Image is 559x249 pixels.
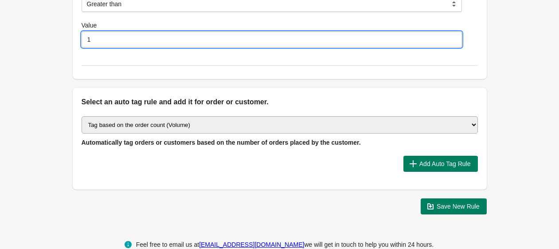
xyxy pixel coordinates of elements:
h2: Select an auto tag rule and add it for order or customer. [82,97,478,107]
button: Add Auto Tag Rule [403,156,478,172]
span: Add Auto Tag Rule [419,160,471,167]
label: Value [82,21,97,30]
input: No. of Orders [82,32,462,47]
span: Automatically tag orders or customers based on the number of orders placed by the customer. [82,139,361,146]
span: Save New Rule [437,203,480,210]
button: Save New Rule [421,198,487,214]
a: [EMAIL_ADDRESS][DOMAIN_NAME] [199,241,304,248]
